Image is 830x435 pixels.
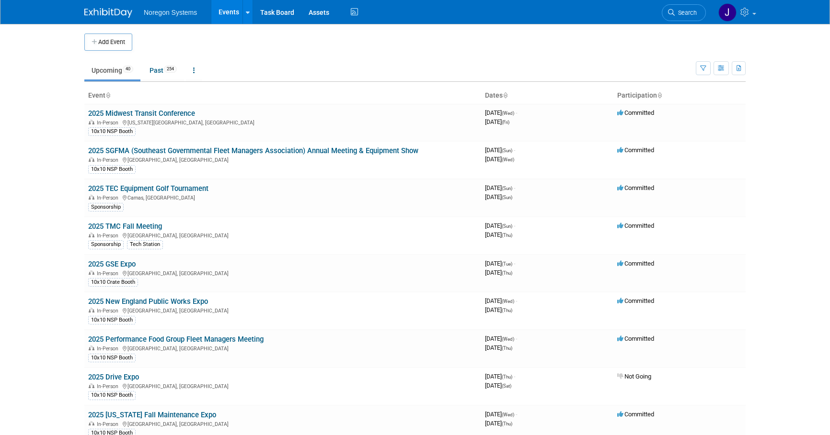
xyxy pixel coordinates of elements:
[88,231,477,239] div: [GEOGRAPHIC_DATA], [GEOGRAPHIC_DATA]
[514,184,515,191] span: -
[97,308,121,314] span: In-Person
[127,240,163,249] div: Tech Station
[502,374,512,379] span: (Thu)
[88,146,418,155] a: 2025 SGFMA (Southeast Governmental Fleet Managers Association) Annual Meeting & Equipment Show
[502,346,512,351] span: (Thu)
[514,373,515,380] span: -
[89,346,94,350] img: In-Person Event
[88,222,162,231] a: 2025 TMC Fall Meeting
[84,33,132,51] button: Add Event
[514,260,515,267] span: -
[481,88,613,104] th: Dates
[89,233,94,237] img: In-Person Event
[617,109,654,116] span: Committed
[88,382,477,390] div: [GEOGRAPHIC_DATA], [GEOGRAPHIC_DATA]
[613,88,746,104] th: Participation
[502,223,512,229] span: (Sun)
[84,8,132,18] img: ExhibitDay
[502,383,511,389] span: (Sat)
[502,336,514,342] span: (Wed)
[502,111,514,116] span: (Wed)
[514,222,515,229] span: -
[97,383,121,390] span: In-Person
[617,411,654,418] span: Committed
[617,222,654,229] span: Committed
[88,297,208,306] a: 2025 New England Public Works Expo
[88,109,195,118] a: 2025 Midwest Transit Conference
[617,184,654,191] span: Committed
[502,412,514,417] span: (Wed)
[485,231,512,238] span: [DATE]
[88,203,124,212] div: Sponsorship
[164,66,177,73] span: 254
[502,270,512,276] span: (Thu)
[105,91,110,99] a: Sort by Event Name
[516,297,517,304] span: -
[662,4,706,21] a: Search
[516,109,517,116] span: -
[88,184,208,193] a: 2025 TEC Equipment Golf Tournament
[502,186,512,191] span: (Sun)
[718,3,737,22] img: Johana Gil
[502,148,512,153] span: (Sun)
[485,222,515,229] span: [DATE]
[88,411,216,419] a: 2025 [US_STATE] Fall Maintenance Expo
[516,411,517,418] span: -
[88,260,136,268] a: 2025 GSE Expo
[485,411,517,418] span: [DATE]
[617,297,654,304] span: Committed
[485,193,512,201] span: [DATE]
[89,270,94,275] img: In-Person Event
[142,61,184,79] a: Past254
[89,383,94,388] img: In-Person Event
[502,308,512,313] span: (Thu)
[502,299,514,304] span: (Wed)
[485,420,512,427] span: [DATE]
[88,193,477,201] div: Camas, [GEOGRAPHIC_DATA]
[485,146,515,154] span: [DATE]
[97,120,121,126] span: In-Person
[502,157,514,162] span: (Wed)
[503,91,507,99] a: Sort by Start Date
[88,316,136,324] div: 10x10 NSP Booth
[485,335,517,342] span: [DATE]
[97,270,121,277] span: In-Person
[617,260,654,267] span: Committed
[502,421,512,426] span: (Thu)
[485,184,515,191] span: [DATE]
[88,344,477,352] div: [GEOGRAPHIC_DATA], [GEOGRAPHIC_DATA]
[89,195,94,200] img: In-Person Event
[88,335,264,344] a: 2025 Performance Food Group Fleet Managers Meeting
[617,146,654,154] span: Committed
[89,120,94,124] img: In-Person Event
[502,261,512,267] span: (Tue)
[675,9,697,16] span: Search
[88,306,477,314] div: [GEOGRAPHIC_DATA], [GEOGRAPHIC_DATA]
[88,127,136,136] div: 10x10 NSP Booth
[88,354,136,362] div: 10x10 NSP Booth
[514,146,515,154] span: -
[88,278,138,287] div: 10x10 Crate Booth
[485,344,512,351] span: [DATE]
[89,421,94,426] img: In-Person Event
[97,157,121,163] span: In-Person
[502,195,512,200] span: (Sun)
[88,420,477,427] div: [GEOGRAPHIC_DATA], [GEOGRAPHIC_DATA]
[485,109,517,116] span: [DATE]
[617,335,654,342] span: Committed
[88,118,477,126] div: [US_STATE][GEOGRAPHIC_DATA], [GEOGRAPHIC_DATA]
[88,391,136,400] div: 10x10 NSP Booth
[516,335,517,342] span: -
[97,233,121,239] span: In-Person
[88,165,136,174] div: 10x10 NSP Booth
[88,269,477,277] div: [GEOGRAPHIC_DATA], [GEOGRAPHIC_DATA]
[617,373,651,380] span: Not Going
[485,260,515,267] span: [DATE]
[485,373,515,380] span: [DATE]
[485,306,512,313] span: [DATE]
[502,120,509,125] span: (Fri)
[97,195,121,201] span: In-Person
[84,61,140,79] a: Upcoming40
[485,382,511,389] span: [DATE]
[657,91,662,99] a: Sort by Participation Type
